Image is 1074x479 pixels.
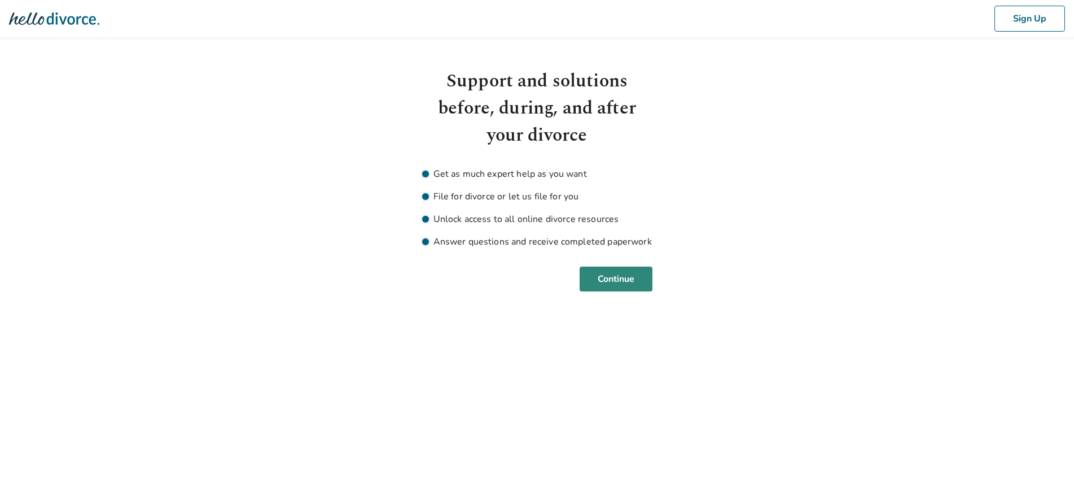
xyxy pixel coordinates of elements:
img: Hello Divorce Logo [9,7,99,30]
li: File for divorce or let us file for you [422,190,652,203]
li: Unlock access to all online divorce resources [422,212,652,226]
button: Continue [580,267,652,291]
iframe: Chat Widget [1018,425,1074,479]
button: Sign Up [994,6,1065,32]
h1: Support and solutions before, during, and after your divorce [422,68,652,149]
li: Get as much expert help as you want [422,167,652,181]
li: Answer questions and receive completed paperwork [422,235,652,249]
